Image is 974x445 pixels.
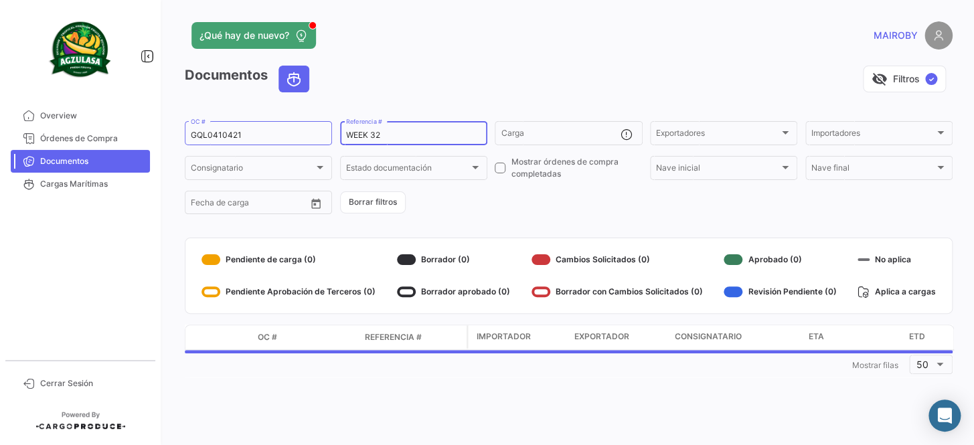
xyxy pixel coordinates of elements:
[11,173,150,195] a: Cargas Marítimas
[11,127,150,150] a: Órdenes de Compra
[40,155,145,167] span: Documentos
[809,331,824,343] span: ETA
[872,71,888,87] span: visibility_off
[191,22,316,49] button: ¿Qué hay de nuevo?
[346,165,469,175] span: Estado documentación
[874,29,918,42] span: MAIROBY
[279,66,309,92] button: Ocean
[47,16,114,83] img: agzulasa-logo.png
[201,281,376,302] div: Pendiente Aprobación de Terceros (0)
[359,326,467,349] datatable-header-cell: Referencia #
[252,326,359,349] datatable-header-cell: OC #
[811,130,935,140] span: Importadores
[675,331,742,343] span: Consignatario
[191,165,314,175] span: Consignatario
[40,110,145,122] span: Overview
[656,130,779,140] span: Exportadores
[340,191,406,213] button: Borrar filtros
[532,281,703,302] div: Borrador con Cambios Solicitados (0)
[669,325,803,349] datatable-header-cell: Consignatario
[365,331,422,343] span: Referencia #
[511,156,642,180] span: Mostrar órdenes de compra completadas
[40,178,145,190] span: Cargas Marítimas
[40,377,145,389] span: Cerrar Sesión
[909,331,925,343] span: ETD
[397,281,510,302] div: Borrador aprobado (0)
[569,325,669,349] datatable-header-cell: Exportador
[928,399,961,432] div: Abrir Intercom Messenger
[811,165,935,175] span: Nave final
[306,193,326,213] button: Open calendar
[656,165,779,175] span: Nave inicial
[724,281,836,302] div: Revisión Pendiente (0)
[185,66,313,92] h3: Documentos
[201,249,376,270] div: Pendiente de carga (0)
[224,200,279,209] input: Hasta
[574,331,629,343] span: Exportador
[11,104,150,127] a: Overview
[397,249,510,270] div: Borrador (0)
[858,249,936,270] div: No aplica
[258,331,277,343] span: OC #
[477,331,531,343] span: Importador
[212,332,252,343] datatable-header-cell: Modo de Transporte
[469,325,569,349] datatable-header-cell: Importador
[803,325,904,349] datatable-header-cell: ETA
[852,360,898,370] span: Mostrar filas
[191,200,215,209] input: Desde
[40,132,145,145] span: Órdenes de Compra
[532,249,703,270] div: Cambios Solicitados (0)
[199,29,289,42] span: ¿Qué hay de nuevo?
[724,249,836,270] div: Aprobado (0)
[916,359,928,370] span: 50
[924,21,953,50] img: placeholder-user.png
[863,66,946,92] button: visibility_offFiltros✓
[858,281,936,302] div: Aplica a cargas
[11,150,150,173] a: Documentos
[925,73,937,85] span: ✓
